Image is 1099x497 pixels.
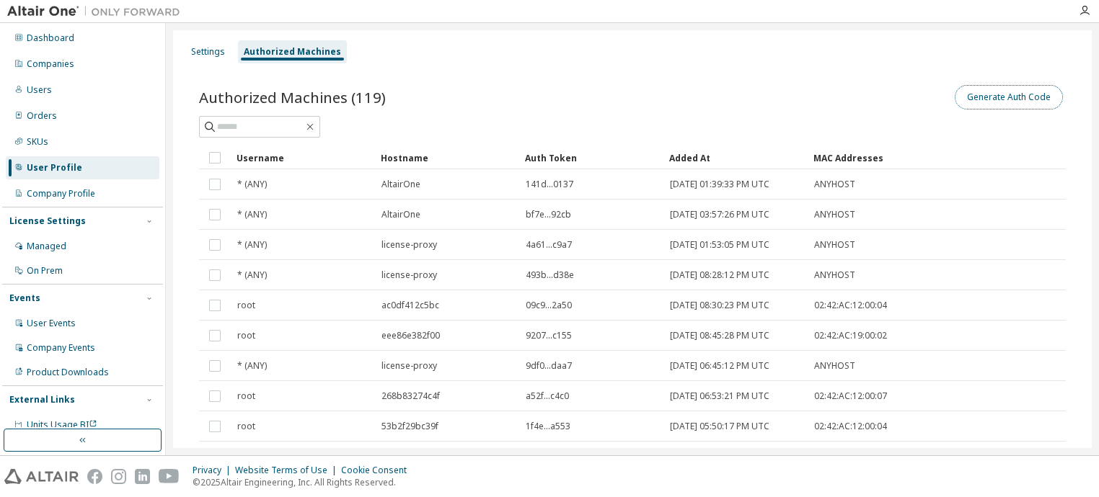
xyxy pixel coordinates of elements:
[381,330,440,341] span: eee86e382f00
[27,265,63,277] div: On Prem
[381,390,440,402] span: 268b83274c4f
[381,360,437,372] span: license-proxy
[814,209,855,220] span: ANYHOST
[7,4,187,19] img: Altair One
[525,146,658,169] div: Auth Token
[9,215,86,227] div: License Settings
[191,46,225,58] div: Settings
[670,390,769,402] span: [DATE] 06:53:21 PM UTC
[27,318,76,329] div: User Events
[237,146,369,169] div: Username
[381,239,437,251] span: license-proxy
[135,469,150,484] img: linkedin.svg
[237,330,255,341] span: root
[526,269,574,281] span: 493b...d38e
[237,209,267,220] span: * (ANY)
[27,162,82,174] div: User Profile
[526,300,572,311] span: 09c9...2a50
[814,360,855,372] span: ANYHOST
[526,239,572,251] span: 4a61...c9a7
[814,390,887,402] span: 02:42:AC:12:00:07
[381,269,437,281] span: license-proxy
[193,476,415,488] p: © 2025 Altair Engineering, Inc. All Rights Reserved.
[237,269,267,281] span: * (ANY)
[111,469,126,484] img: instagram.svg
[670,421,769,432] span: [DATE] 05:50:17 PM UTC
[27,367,109,378] div: Product Downloads
[237,300,255,311] span: root
[670,179,769,190] span: [DATE] 01:39:33 PM UTC
[814,300,887,311] span: 02:42:AC:12:00:04
[9,292,40,304] div: Events
[814,179,855,190] span: ANYHOST
[526,390,569,402] span: a52f...c4c0
[814,269,855,281] span: ANYHOST
[813,146,907,169] div: MAC Addresses
[955,85,1063,109] button: Generate Auth Code
[27,188,95,200] div: Company Profile
[237,390,255,402] span: root
[381,300,439,311] span: ac0df412c5bc
[341,465,415,476] div: Cookie Consent
[244,46,341,58] div: Authorized Machines
[235,465,341,476] div: Website Terms of Use
[381,421,438,432] span: 53b2f29bc39f
[381,146,513,169] div: Hostname
[381,209,420,220] span: AltairOne
[670,239,769,251] span: [DATE] 01:53:05 PM UTC
[87,469,102,484] img: facebook.svg
[27,58,74,70] div: Companies
[4,469,79,484] img: altair_logo.svg
[381,179,420,190] span: AltairOne
[526,360,572,372] span: 9df0...daa7
[526,179,573,190] span: 141d...0137
[526,421,570,432] span: 1f4e...a553
[670,330,769,341] span: [DATE] 08:45:28 PM UTC
[237,360,267,372] span: * (ANY)
[27,342,95,354] div: Company Events
[237,239,267,251] span: * (ANY)
[27,110,57,122] div: Orders
[27,418,97,431] span: Units Usage BI
[237,421,255,432] span: root
[193,465,235,476] div: Privacy
[27,241,66,252] div: Managed
[814,239,855,251] span: ANYHOST
[814,330,887,341] span: 02:42:AC:19:00:02
[670,300,769,311] span: [DATE] 08:30:23 PM UTC
[669,146,802,169] div: Added At
[9,394,75,406] div: External Links
[814,421,887,432] span: 02:42:AC:12:00:04
[670,209,769,220] span: [DATE] 03:57:26 PM UTC
[237,179,267,190] span: * (ANY)
[526,209,571,220] span: bf7e...92cb
[159,469,180,484] img: youtube.svg
[27,136,48,148] div: SKUs
[27,32,74,44] div: Dashboard
[670,360,769,372] span: [DATE] 06:45:12 PM UTC
[526,330,572,341] span: 9207...c155
[27,84,52,96] div: Users
[199,87,386,107] span: Authorized Machines (119)
[670,269,769,281] span: [DATE] 08:28:12 PM UTC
